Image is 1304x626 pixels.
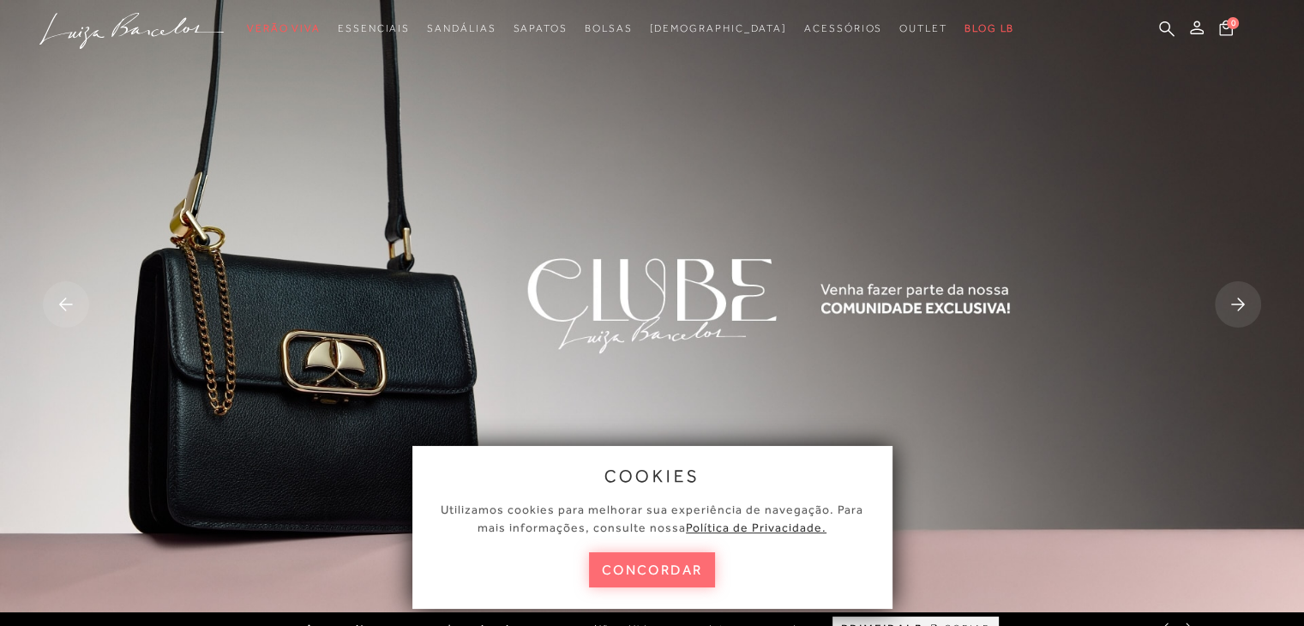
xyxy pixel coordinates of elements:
span: Acessórios [804,22,882,34]
button: 0 [1214,19,1238,42]
a: categoryNavScreenReaderText [513,13,567,45]
a: categoryNavScreenReaderText [247,13,321,45]
span: [DEMOGRAPHIC_DATA] [649,22,787,34]
span: Sandálias [427,22,496,34]
span: BLOG LB [964,22,1014,34]
span: cookies [604,466,700,485]
span: 0 [1227,17,1239,29]
a: Política de Privacidade. [686,521,826,534]
span: Utilizamos cookies para melhorar sua experiência de navegação. Para mais informações, consulte nossa [441,503,863,534]
span: Outlet [899,22,947,34]
a: categoryNavScreenReaderText [585,13,633,45]
a: BLOG LB [964,13,1014,45]
span: Essenciais [338,22,410,34]
button: concordar [589,552,716,587]
a: categoryNavScreenReaderText [338,13,410,45]
a: noSubCategoriesText [649,13,787,45]
a: categoryNavScreenReaderText [804,13,882,45]
span: Verão Viva [247,22,321,34]
a: categoryNavScreenReaderText [427,13,496,45]
span: Bolsas [585,22,633,34]
span: Sapatos [513,22,567,34]
a: categoryNavScreenReaderText [899,13,947,45]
